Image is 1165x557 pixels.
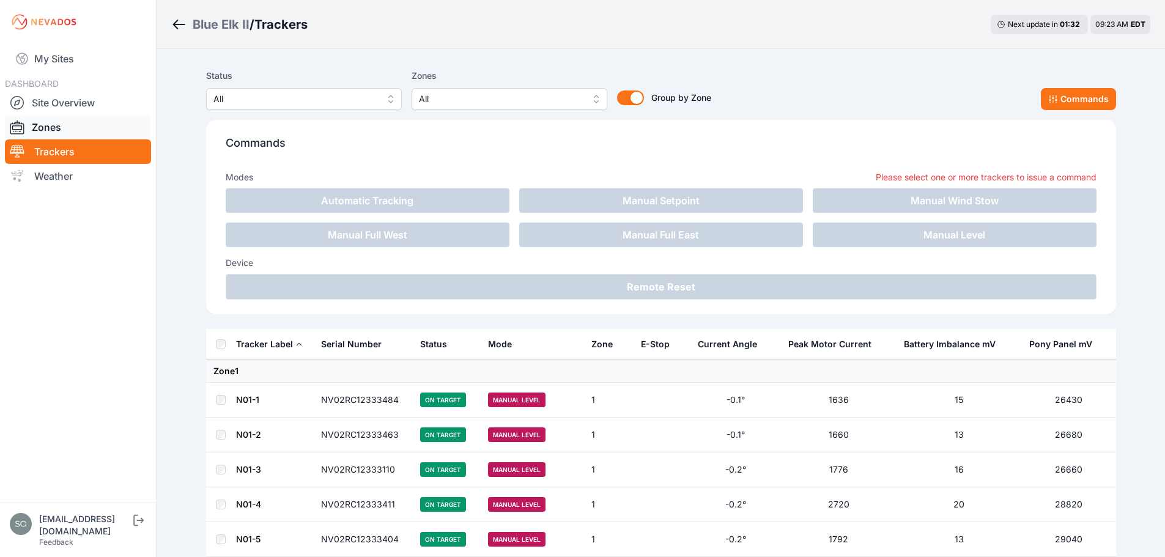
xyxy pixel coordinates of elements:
a: N01-4 [236,499,261,509]
span: Group by Zone [651,92,711,103]
button: Tracker Label [236,330,303,359]
td: 26430 [1022,383,1116,418]
a: Feedback [39,537,73,547]
button: Manual Level [813,223,1097,247]
td: 20 [897,487,1021,522]
h3: Trackers [254,16,308,33]
img: Nevados [10,12,78,32]
div: Tracker Label [236,338,293,350]
span: On Target [420,532,466,547]
button: Battery Imbalance mV [904,330,1005,359]
div: Battery Imbalance mV [904,338,996,350]
h3: Modes [226,171,253,183]
td: 26660 [1022,452,1116,487]
td: 13 [897,522,1021,557]
a: N01-2 [236,429,261,440]
span: On Target [420,497,466,512]
td: 1660 [781,418,897,452]
span: Next update in [1008,20,1058,29]
span: Manual Level [488,532,546,547]
img: solarae@invenergy.com [10,513,32,535]
td: 28820 [1022,487,1116,522]
button: Current Angle [698,330,767,359]
td: 1 [584,487,634,522]
td: NV02RC12333484 [314,383,413,418]
td: Zone 1 [206,360,1116,383]
a: N01-1 [236,394,259,405]
td: 1 [584,383,634,418]
td: 29040 [1022,522,1116,557]
td: NV02RC12333411 [314,487,413,522]
nav: Breadcrumb [171,9,308,40]
span: On Target [420,427,466,442]
span: On Target [420,393,466,407]
td: -0.1° [690,383,780,418]
td: 1792 [781,522,897,557]
button: Commands [1041,88,1116,110]
button: Serial Number [321,330,391,359]
h3: Device [226,257,1097,269]
span: Manual Level [488,427,546,442]
div: Peak Motor Current [788,338,871,350]
button: E-Stop [641,330,679,359]
div: 01 : 32 [1060,20,1082,29]
button: Remote Reset [226,274,1097,300]
button: Status [420,330,457,359]
button: Zone [591,330,623,359]
td: NV02RC12333463 [314,418,413,452]
td: 1 [584,452,634,487]
div: Zone [591,338,613,350]
span: All [213,92,377,106]
td: 1 [584,522,634,557]
td: 15 [897,383,1021,418]
div: Status [420,338,447,350]
td: 1776 [781,452,897,487]
a: My Sites [5,44,151,73]
span: / [250,16,254,33]
label: Zones [412,68,607,83]
a: Blue Elk II [193,16,250,33]
div: [EMAIL_ADDRESS][DOMAIN_NAME] [39,513,131,537]
div: Current Angle [698,338,757,350]
td: NV02RC12333110 [314,452,413,487]
span: Manual Level [488,497,546,512]
button: Manual Full East [519,223,803,247]
span: Manual Level [488,462,546,477]
button: All [206,88,402,110]
button: Mode [488,330,522,359]
a: Weather [5,164,151,188]
span: EDT [1131,20,1145,29]
button: Peak Motor Current [788,330,881,359]
td: 16 [897,452,1021,487]
td: -0.2° [690,452,780,487]
a: Trackers [5,139,151,164]
span: Manual Level [488,393,546,407]
button: Manual Wind Stow [813,188,1097,213]
td: -0.2° [690,487,780,522]
span: On Target [420,462,466,477]
td: 1636 [781,383,897,418]
td: -0.1° [690,418,780,452]
button: Automatic Tracking [226,188,509,213]
td: 26680 [1022,418,1116,452]
a: N01-5 [236,534,261,544]
td: -0.2° [690,522,780,557]
div: Mode [488,338,512,350]
a: Site Overview [5,90,151,115]
span: 09:23 AM [1095,20,1128,29]
div: Pony Panel mV [1029,338,1092,350]
div: Serial Number [321,338,382,350]
td: 2720 [781,487,897,522]
span: DASHBOARD [5,78,59,89]
p: Please select one or more trackers to issue a command [876,171,1097,183]
td: 13 [897,418,1021,452]
span: All [419,92,583,106]
div: E-Stop [641,338,670,350]
button: Manual Setpoint [519,188,803,213]
a: N01-3 [236,464,261,474]
label: Status [206,68,402,83]
p: Commands [226,135,1097,161]
td: 1 [584,418,634,452]
td: NV02RC12333404 [314,522,413,557]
